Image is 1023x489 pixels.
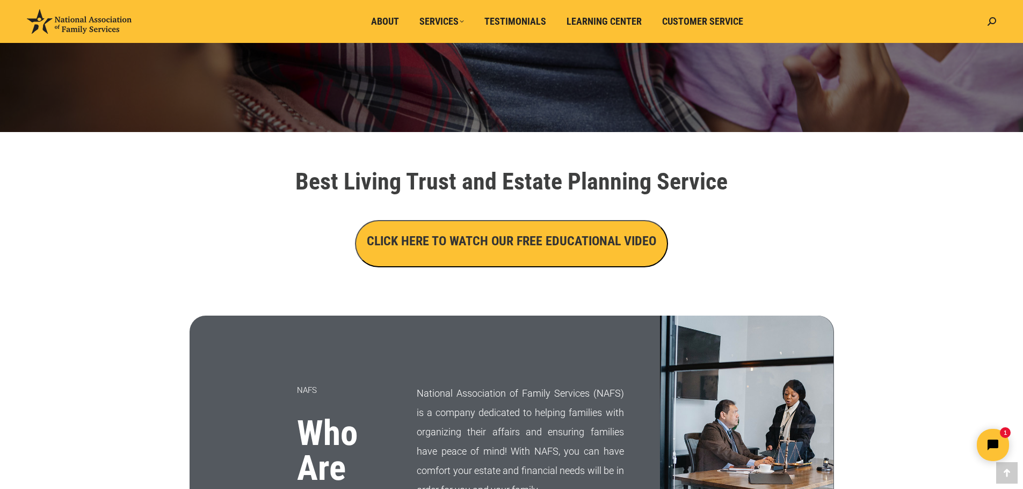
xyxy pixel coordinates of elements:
[484,16,546,27] span: Testimonials
[655,11,751,32] a: Customer Service
[211,170,812,193] h1: Best Living Trust and Estate Planning Service
[477,11,554,32] a: Testimonials
[367,232,656,250] h3: CLICK HERE TO WATCH OUR FREE EDUCATIONAL VIDEO
[833,420,1018,470] iframe: Tidio Chat
[297,381,390,400] p: NAFS
[662,16,743,27] span: Customer Service
[355,236,668,247] a: CLICK HERE TO WATCH OUR FREE EDUCATIONAL VIDEO
[27,9,132,34] img: National Association of Family Services
[364,11,407,32] a: About
[371,16,399,27] span: About
[567,16,642,27] span: Learning Center
[559,11,649,32] a: Learning Center
[355,220,668,267] button: CLICK HERE TO WATCH OUR FREE EDUCATIONAL VIDEO
[419,16,464,27] span: Services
